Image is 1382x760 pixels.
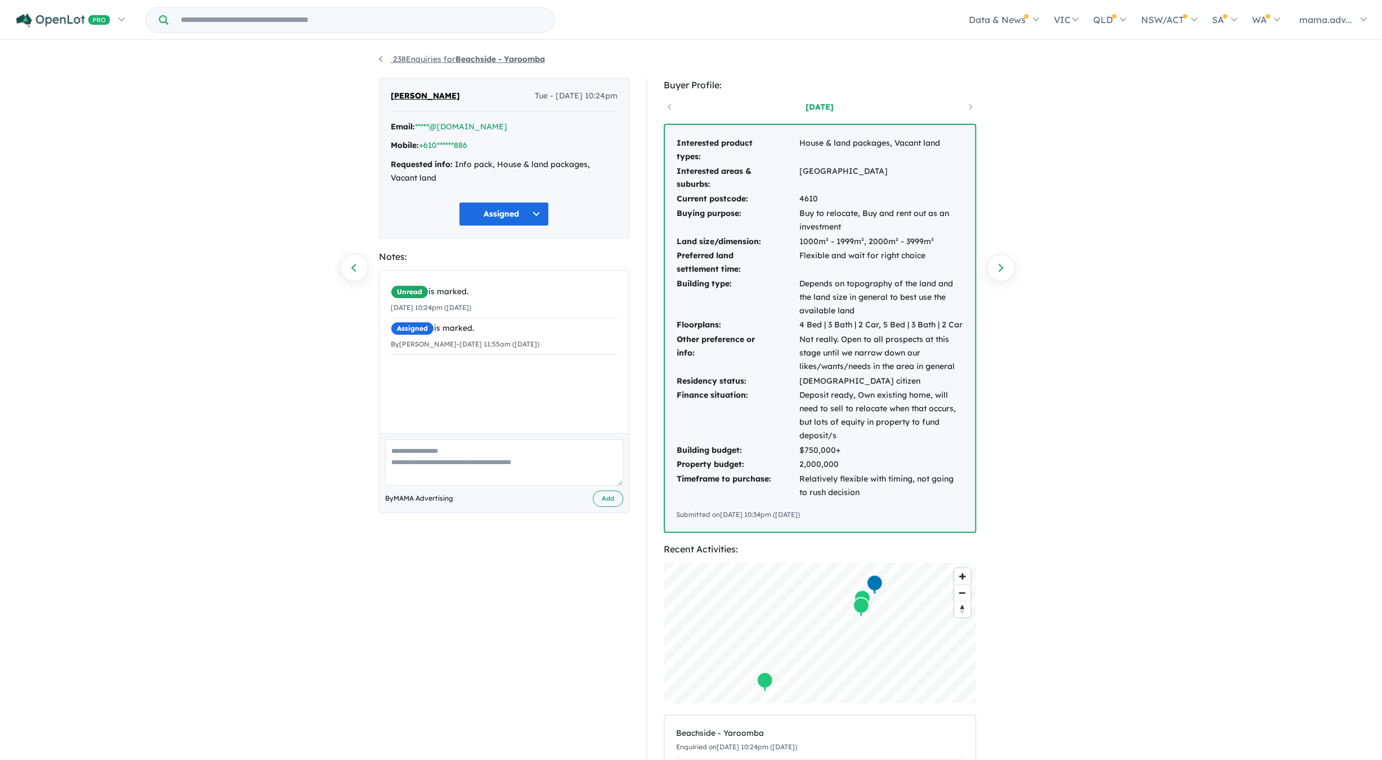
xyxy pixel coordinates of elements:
[676,743,797,751] small: Enquiried on [DATE] 10:24pm ([DATE])
[676,443,799,458] td: Building budget:
[391,89,460,103] span: [PERSON_NAME]
[391,285,618,299] div: is marked.
[171,8,552,32] input: Try estate name, suburb, builder or developer
[954,601,970,617] span: Reset bearing to north
[799,332,964,374] td: Not really. Open to all prospects at this stage until we narrow down our likes/wants/needs in the...
[676,374,799,389] td: Residency status:
[799,136,964,164] td: House & land packages, Vacant land
[676,164,799,192] td: Interested areas & suburbs:
[16,14,110,28] img: Openlot PRO Logo White
[676,206,799,235] td: Buying purpose:
[379,249,629,264] div: Notes:
[676,249,799,277] td: Preferred land settlement time:
[391,340,539,348] small: By [PERSON_NAME] - [DATE] 11:55am ([DATE])
[664,542,976,557] div: Recent Activities:
[799,206,964,235] td: Buy to relocate, Buy and rent out as an investment
[799,457,964,472] td: 2,000,000
[676,457,799,472] td: Property budget:
[664,78,976,93] div: Buyer Profile:
[954,601,970,617] button: Reset bearing to north
[391,122,415,132] strong: Email:
[676,318,799,332] td: Floorplans:
[391,158,618,185] div: Info pack, House & land packages, Vacant land
[391,322,618,335] div: is marked.
[664,563,976,703] canvas: Map
[676,136,799,164] td: Interested product types:
[676,727,964,740] div: Beachside - Yaroomba
[954,568,970,584] button: Zoom in
[799,192,964,206] td: 4610
[676,721,964,760] a: Beachside - YaroombaEnquiried on[DATE] 10:24pm ([DATE])
[379,53,1004,66] nav: breadcrumb
[676,472,799,500] td: Timeframe to purchase:
[799,164,964,192] td: [GEOGRAPHIC_DATA]
[391,303,471,312] small: [DATE] 10:24pm ([DATE])
[772,101,867,113] a: [DATE]
[676,235,799,249] td: Land size/dimension:
[593,491,623,507] button: Add
[756,671,773,692] div: Map marker
[391,285,428,299] span: Unread
[391,159,453,169] strong: Requested info:
[852,596,869,617] div: Map marker
[1299,14,1352,25] span: mama.adv...
[799,443,964,458] td: $750,000+
[676,192,799,206] td: Current postcode:
[799,249,964,277] td: Flexible and wait for right choice
[676,388,799,443] td: Finance situation:
[799,318,964,332] td: 4 Bed | 3 Bath | 2 Car, 5 Bed | 3 Bath | 2 Car
[676,277,799,318] td: Building type:
[676,332,799,374] td: Other preference or info:
[853,589,870,610] div: Map marker
[954,584,970,601] button: Zoom out
[799,235,964,249] td: 1000m² - 1999m², 2000m² - 3999m²
[391,140,419,150] strong: Mobile:
[535,89,618,103] span: Tue - [DATE] 10:24pm
[799,277,964,318] td: Depends on topography of the land and the land size in general to best use the available land
[385,493,453,504] span: By MAMA Advertising
[799,374,964,389] td: [DEMOGRAPHIC_DATA] citizen
[799,472,964,500] td: Relatively flexible with timing, not going to rush decision
[455,54,545,64] strong: Beachside - Yaroomba
[866,574,883,595] div: Map marker
[799,388,964,443] td: Deposit ready, Own existing home, will need to sell to relocate when that occurs, but lots of equ...
[459,202,549,226] button: Assigned
[379,54,545,64] a: 238Enquiries forBeachside - Yaroomba
[676,509,964,520] div: Submitted on [DATE] 10:34pm ([DATE])
[391,322,434,335] span: Assigned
